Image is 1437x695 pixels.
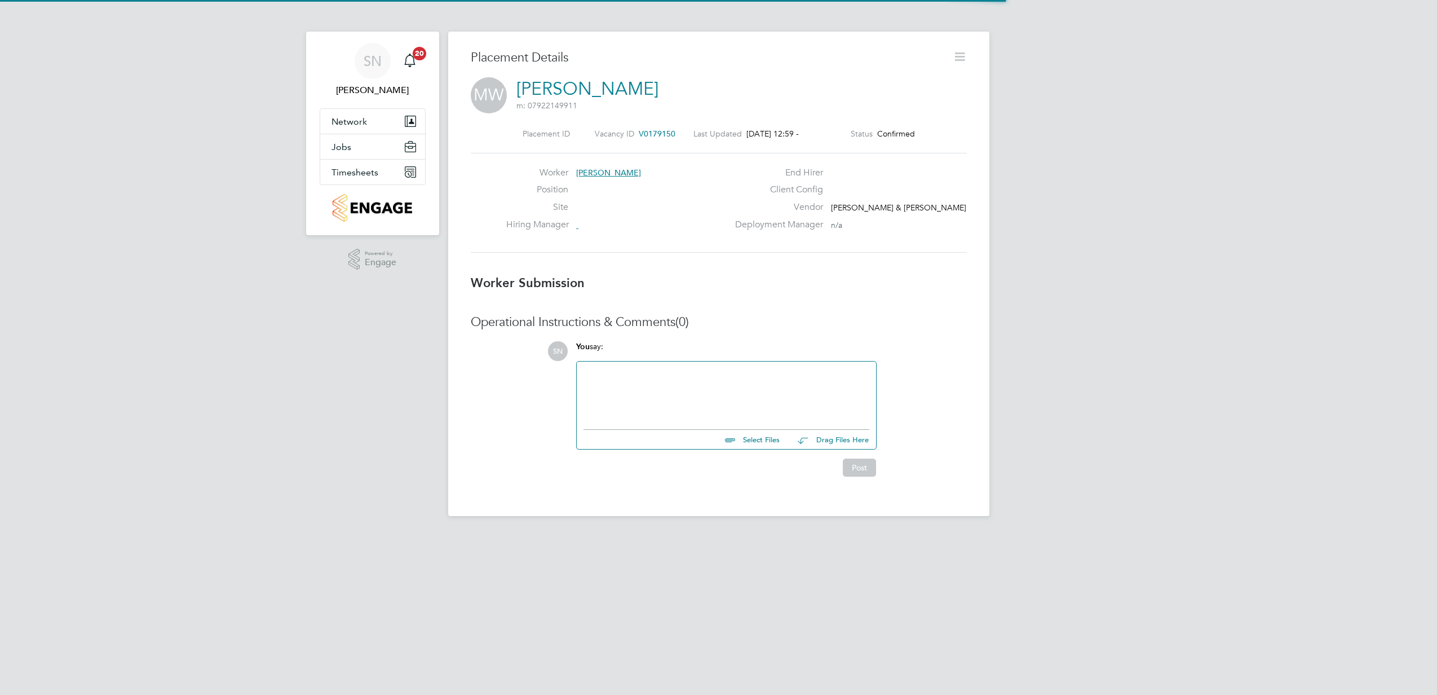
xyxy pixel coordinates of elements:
label: Status [851,129,873,139]
button: Drag Files Here [789,428,869,452]
span: Stephen Nottage [320,83,426,97]
span: [PERSON_NAME] [576,168,641,178]
label: Site [506,201,568,213]
label: Last Updated [693,129,742,139]
h3: Operational Instructions & Comments [471,314,967,331]
button: Jobs [320,134,425,159]
label: Position [506,184,568,196]
button: Network [320,109,425,134]
span: [DATE] 12:59 - [746,129,799,139]
nav: Main navigation [306,32,439,235]
span: Engage [365,258,396,267]
span: Powered by [365,249,396,258]
h3: Placement Details [471,50,944,66]
span: SN [364,54,382,68]
label: End Hirer [728,167,823,179]
button: Post [843,459,876,477]
button: Timesheets [320,160,425,184]
span: MW [471,77,507,113]
a: SN[PERSON_NAME] [320,43,426,97]
span: 20 [413,47,426,60]
label: Client Config [728,184,823,196]
a: Powered byEngage [348,249,396,270]
label: Vendor [728,201,823,213]
label: Deployment Manager [728,219,823,231]
label: Worker [506,167,568,179]
label: Hiring Manager [506,219,568,231]
img: countryside-properties-logo-retina.png [333,194,412,222]
a: 20 [399,43,421,79]
span: (0) [675,314,689,329]
span: You [576,342,590,351]
label: Vacancy ID [595,129,634,139]
span: Network [331,116,367,127]
span: Confirmed [877,129,915,139]
span: SN [548,341,568,361]
a: [PERSON_NAME] [516,78,658,100]
span: [PERSON_NAME] & [PERSON_NAME] Limited [831,203,995,213]
span: V0179150 [639,129,675,139]
label: Placement ID [523,129,570,139]
span: m: 07922149911 [516,100,577,111]
span: Timesheets [331,167,378,178]
a: Go to home page [320,194,426,222]
div: say: [576,341,877,361]
span: n/a [831,220,842,230]
span: Jobs [331,142,351,152]
b: Worker Submission [471,275,585,291]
